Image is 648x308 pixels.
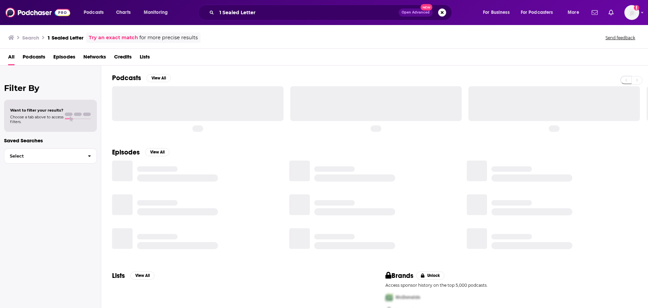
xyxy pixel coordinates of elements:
span: for more precise results [139,34,198,42]
a: ListsView All [112,271,155,280]
svg: Add a profile image [634,5,639,10]
h2: Podcasts [112,74,141,82]
span: Podcasts [84,8,104,17]
button: open menu [79,7,112,18]
span: McDonalds [396,294,420,300]
h2: Episodes [112,148,140,157]
button: Send feedback [603,35,637,41]
h2: Brands [385,271,413,280]
button: View All [146,74,171,82]
a: PodcastsView All [112,74,171,82]
span: Open Advanced [402,11,430,14]
h3: 1 Sealed Letter [47,34,83,41]
a: Charts [112,7,135,18]
span: Charts [116,8,131,17]
input: Search podcasts, credits, & more... [217,7,399,18]
button: Unlock [416,271,445,280]
a: Credits [114,51,132,65]
p: Saved Searches [4,137,97,144]
span: More [568,8,579,17]
a: Episodes [53,51,75,65]
p: Access sponsor history on the top 5,000 podcasts. [385,283,637,288]
button: open menu [139,7,177,18]
a: Try an exact match [89,34,138,42]
span: Want to filter your results? [10,108,63,113]
span: For Business [483,8,510,17]
a: Show notifications dropdown [589,7,600,18]
button: View All [130,271,155,280]
h2: Filter By [4,83,97,93]
span: Select [4,154,82,158]
span: Logged in as kristenfisher_dk [624,5,639,20]
h2: Lists [112,271,125,280]
img: Podchaser - Follow, Share and Rate Podcasts [5,6,70,19]
button: open menu [478,7,518,18]
a: Show notifications dropdown [606,7,616,18]
span: Monitoring [144,8,168,17]
span: For Podcasters [521,8,553,17]
img: User Profile [624,5,639,20]
span: New [421,4,433,10]
button: View All [145,148,169,156]
a: Networks [83,51,106,65]
img: First Pro Logo [383,290,396,304]
a: Lists [140,51,150,65]
button: Show profile menu [624,5,639,20]
button: Open AdvancedNew [399,8,433,17]
a: All [8,51,15,65]
button: Select [4,148,97,164]
span: Choose a tab above to access filters. [10,115,63,124]
div: Search podcasts, credits, & more... [205,5,458,20]
button: open menu [516,7,563,18]
button: open menu [563,7,588,18]
a: EpisodesView All [112,148,169,157]
h3: Search [22,34,39,41]
a: Podcasts [23,51,45,65]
